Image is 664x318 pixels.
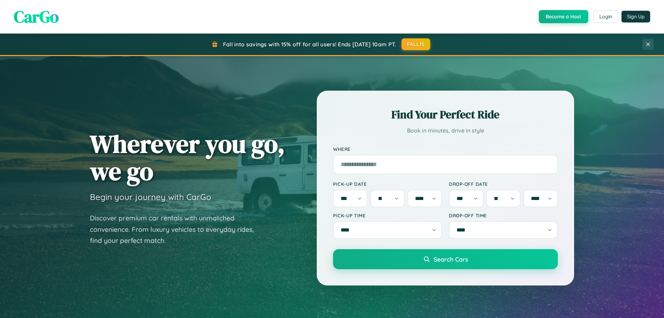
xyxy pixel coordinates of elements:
button: Become a Host [539,10,588,23]
h2: Find Your Perfect Ride [333,107,558,122]
span: Fall into savings with 15% off for all users! Ends [DATE] 10am PT. [223,41,396,48]
button: FALL15 [402,38,431,50]
span: CarGo [14,5,59,28]
label: Pick-up Date [333,181,442,187]
button: Search Cars [333,249,558,269]
button: Login [593,10,618,23]
h1: Wherever you go, we go [90,130,285,185]
h3: Begin your journey with CarGo [90,192,211,202]
label: Pick-up Time [333,212,442,218]
label: Where [333,146,558,152]
p: Discover premium car rentals with unmatched convenience. From luxury vehicles to everyday rides, ... [90,212,263,246]
label: Drop-off Time [449,212,558,218]
button: Sign Up [621,11,650,22]
span: Search Cars [434,255,468,263]
label: Drop-off Date [449,181,558,187]
p: Book in minutes, drive in style [333,126,558,136]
